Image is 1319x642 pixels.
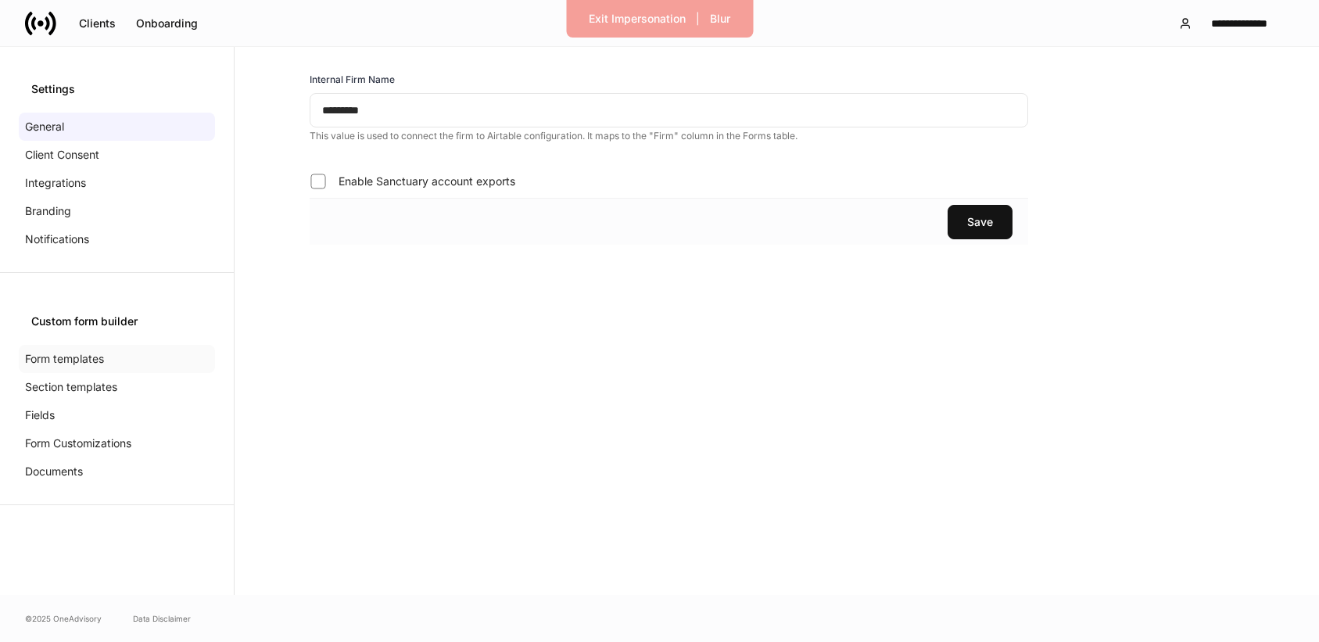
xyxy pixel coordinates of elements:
[31,81,203,97] div: Settings
[25,231,89,247] p: Notifications
[25,407,55,423] p: Fields
[69,11,126,36] button: Clients
[967,217,993,228] div: Save
[25,351,104,367] p: Form templates
[310,130,1028,142] p: This value is used to connect the firm to Airtable configuration. It maps to the "Firm" column in...
[19,345,215,373] a: Form templates
[126,11,208,36] button: Onboarding
[79,18,116,29] div: Clients
[25,612,102,625] span: © 2025 OneAdvisory
[31,314,203,329] div: Custom form builder
[339,174,515,189] span: Enable Sanctuary account exports
[19,457,215,486] a: Documents
[710,13,730,24] div: Blur
[25,203,71,219] p: Branding
[589,13,686,24] div: Exit Impersonation
[19,141,215,169] a: Client Consent
[310,72,395,87] h6: Internal Firm Name
[19,373,215,401] a: Section templates
[579,6,696,31] button: Exit Impersonation
[25,175,86,191] p: Integrations
[948,205,1013,239] button: Save
[19,225,215,253] a: Notifications
[133,612,191,625] a: Data Disclaimer
[19,429,215,457] a: Form Customizations
[19,401,215,429] a: Fields
[25,464,83,479] p: Documents
[25,379,117,395] p: Section templates
[136,18,198,29] div: Onboarding
[25,147,99,163] p: Client Consent
[19,169,215,197] a: Integrations
[25,119,64,134] p: General
[25,436,131,451] p: Form Customizations
[700,6,740,31] button: Blur
[19,113,215,141] a: General
[19,197,215,225] a: Branding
